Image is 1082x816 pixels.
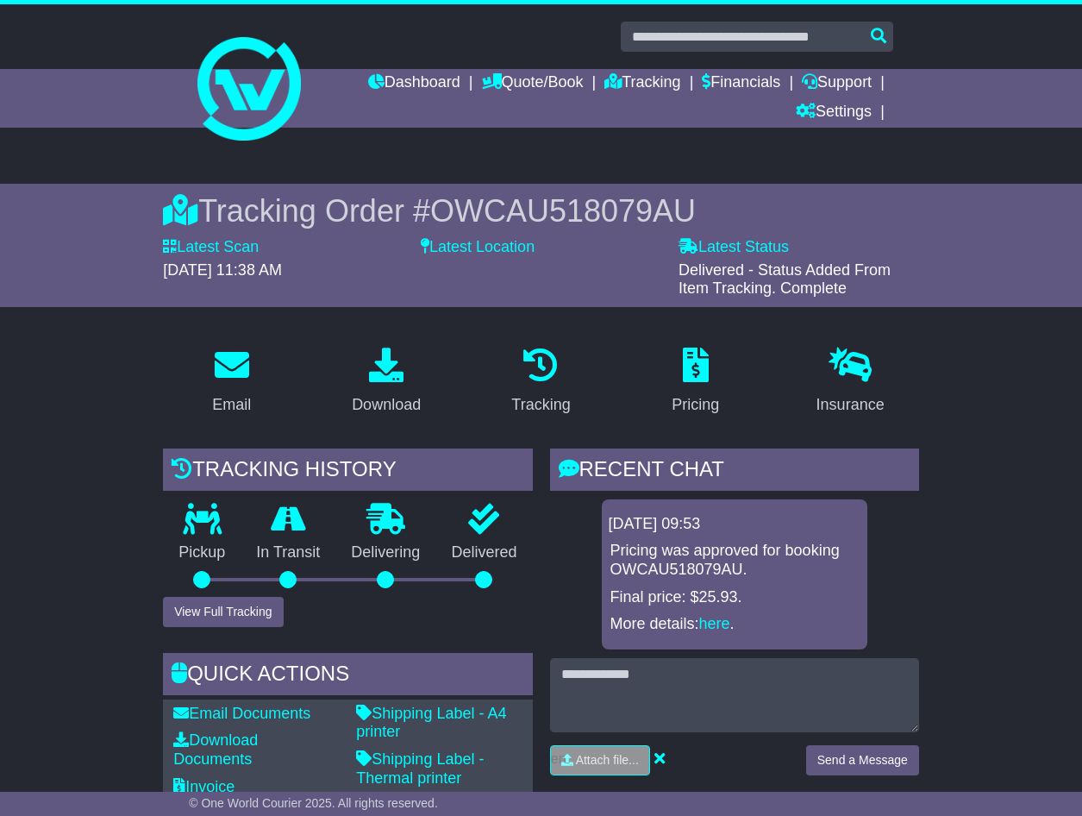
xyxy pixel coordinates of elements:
[173,731,258,768] a: Download Documents
[610,542,859,579] p: Pricing was approved for booking OWCAU518079AU.
[352,393,421,417] div: Download
[421,238,535,257] label: Latest Location
[610,615,859,634] p: More details: .
[356,750,484,787] a: Shipping Label - Thermal printer
[679,238,789,257] label: Latest Status
[511,393,570,417] div: Tracking
[163,597,283,627] button: View Full Tracking
[368,69,460,98] a: Dashboard
[163,449,532,495] div: Tracking history
[189,796,438,810] span: © One World Courier 2025. All rights reserved.
[699,615,730,632] a: here
[802,69,872,98] a: Support
[604,69,680,98] a: Tracking
[660,342,730,423] a: Pricing
[609,515,860,534] div: [DATE] 09:53
[173,705,310,722] a: Email Documents
[816,393,885,417] div: Insurance
[672,393,719,417] div: Pricing
[796,98,872,128] a: Settings
[356,705,506,741] a: Shipping Label - A4 printer
[482,69,584,98] a: Quote/Book
[435,543,532,562] p: Delivered
[500,342,581,423] a: Tracking
[341,342,432,423] a: Download
[550,449,919,495] div: RECENT CHAT
[806,745,919,775] button: Send a Message
[201,342,262,423] a: Email
[212,393,251,417] div: Email
[241,543,335,562] p: In Transit
[163,261,282,279] span: [DATE] 11:38 AM
[163,653,532,700] div: Quick Actions
[610,588,859,607] p: Final price: $25.93.
[335,543,435,562] p: Delivering
[430,193,696,229] span: OWCAU518079AU
[163,192,919,229] div: Tracking Order #
[163,238,259,257] label: Latest Scan
[679,261,891,298] span: Delivered - Status Added From Item Tracking. Complete
[702,69,780,98] a: Financials
[173,778,235,795] a: Invoice
[163,543,241,562] p: Pickup
[805,342,896,423] a: Insurance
